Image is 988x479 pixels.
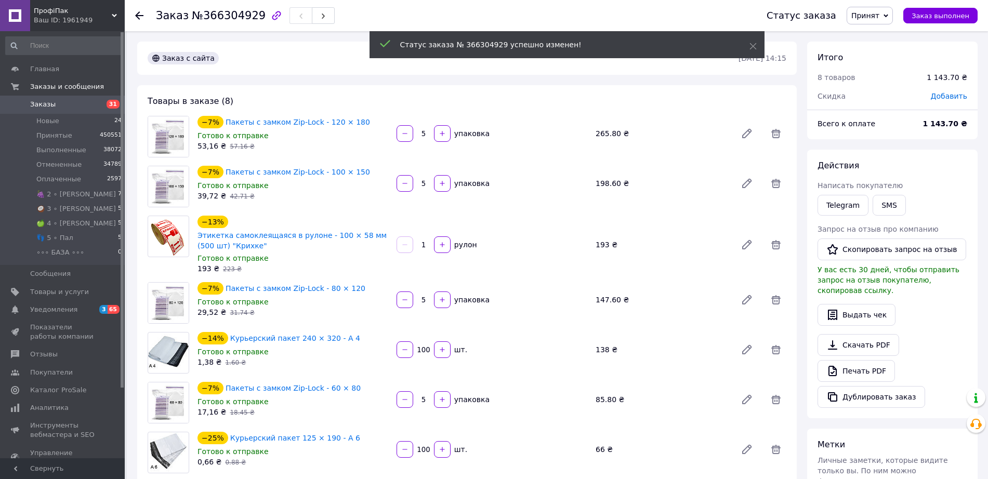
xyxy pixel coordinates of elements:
span: Оплаченные [36,175,81,184]
span: Всего к оплате [818,119,875,128]
span: Запрос на отзыв про компанию [818,225,939,233]
span: Заказы [30,100,56,109]
span: Готово к отправке [197,131,269,140]
span: Принят [851,11,879,20]
div: −7% [197,382,223,394]
span: Заказ выполнен [912,12,969,20]
div: 265.80 ₴ [591,126,732,141]
button: Заказ выполнен [903,8,978,23]
div: 85.80 ₴ [591,392,732,407]
span: 0.88 ₴ [225,459,246,466]
span: 1.60 ₴ [225,359,246,366]
span: 5 [118,233,122,243]
span: 8 товаров [818,73,855,82]
span: 17,16 ₴ [197,408,226,416]
span: 5 [118,219,122,228]
span: 39,72 ₴ [197,192,226,200]
span: 0 [118,248,122,257]
span: 193 ₴ [197,264,219,273]
span: Заказы и сообщения [30,82,104,91]
div: −7% [197,116,223,128]
span: Добавить [931,92,967,100]
div: 193 ₴ [591,237,732,252]
a: Редактировать [736,289,757,310]
span: Удалить [766,439,786,460]
span: Удалить [766,339,786,360]
span: Покупатели [30,368,73,377]
span: Уведомления [30,305,77,314]
span: 24 [114,116,122,126]
a: Пакеты с замком Zip-Lock - 60 × 80 [226,384,361,392]
img: Этикетка самоклеящаяся в рулоне - 100 × 58 мм (500 шт) "Крихке" [150,216,187,257]
a: Курьерский пакет 125 × 190 - А 6 [230,434,360,442]
div: −7% [197,166,223,178]
span: 53,16 ₴ [197,142,226,150]
span: 450551 [100,131,122,140]
span: Инструменты вебмастера и SEO [30,421,96,440]
input: Поиск [5,36,123,55]
span: 1,38 ₴ [197,358,221,366]
span: 5 [118,204,122,214]
span: ∘∘∘ БАЗА ∘∘∘ [36,248,84,257]
a: Пакеты с замком Zip-Lock - 100 × 150 [226,168,370,176]
div: 198.60 ₴ [591,176,732,191]
button: Дублировать заказ [818,386,925,408]
span: Товары в заказе (8) [148,96,233,106]
span: Новые [36,116,59,126]
span: 65 [108,305,120,314]
img: Пакеты с замком Zip-Lock - 120 × 180 [148,116,189,157]
span: 🍇 2 ∘ [PERSON_NAME] [36,190,116,199]
span: Заказ [156,9,189,22]
span: 18.45 ₴ [230,409,254,416]
div: −13% [197,216,228,228]
span: 👣 5 ∘ Пал [36,233,73,243]
img: Курьерский пакет 125 × 190 - А 6 [150,432,187,473]
a: Скачать PDF [818,334,899,356]
span: Каталог ProSale [30,385,86,395]
span: 42.71 ₴ [230,193,254,200]
div: Заказ с сайта [148,52,219,64]
span: 7 [118,190,122,199]
span: Сообщения [30,269,71,278]
span: 29,52 ₴ [197,308,226,316]
div: упаковка [452,295,491,305]
span: ПрофіПак [34,6,112,16]
div: Ваш ID: 1961949 [34,16,125,25]
span: Готово к отправке [197,397,269,406]
div: 1 143.70 ₴ [927,72,967,83]
div: 66 ₴ [591,442,732,457]
span: Выполненные [36,145,86,155]
button: Скопировать запрос на отзыв [818,238,966,260]
span: 38072 [103,145,122,155]
span: Отзывы [30,350,58,359]
span: Скидка [818,92,846,100]
span: У вас есть 30 дней, чтобы отправить запрос на отзыв покупателю, скопировав ссылку. [818,265,959,295]
span: №366304929 [192,9,266,22]
span: Готово к отправке [197,254,269,262]
a: Редактировать [736,123,757,144]
div: упаковка [452,128,491,139]
a: Редактировать [736,339,757,360]
div: шт. [452,444,468,455]
span: Товары и услуги [30,287,89,297]
span: Удалить [766,289,786,310]
span: 0,66 ₴ [197,458,221,466]
a: Курьерский пакет 240 × 320 - А 4 [230,334,360,342]
span: Удалить [766,173,786,194]
a: Редактировать [736,389,757,410]
span: Готово к отправке [197,348,269,356]
img: Пакеты с замком Zip-Lock - 60 × 80 [148,382,189,423]
span: 🥥 3 ∘ [PERSON_NAME] [36,204,116,214]
a: Пакеты с замком Zip-Lock - 80 × 120 [226,284,365,292]
a: Telegram [818,195,868,216]
div: Статус заказа № 366304929 успешно изменен! [400,39,723,50]
div: 138 ₴ [591,342,732,357]
span: Удалить [766,123,786,144]
a: Печать PDF [818,360,895,382]
span: Написать покупателю [818,181,903,190]
div: −25% [197,432,228,444]
div: 147.60 ₴ [591,292,732,307]
span: Показатели работы компании [30,323,96,341]
button: Выдать чек [818,304,895,326]
span: 34789 [103,160,122,169]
